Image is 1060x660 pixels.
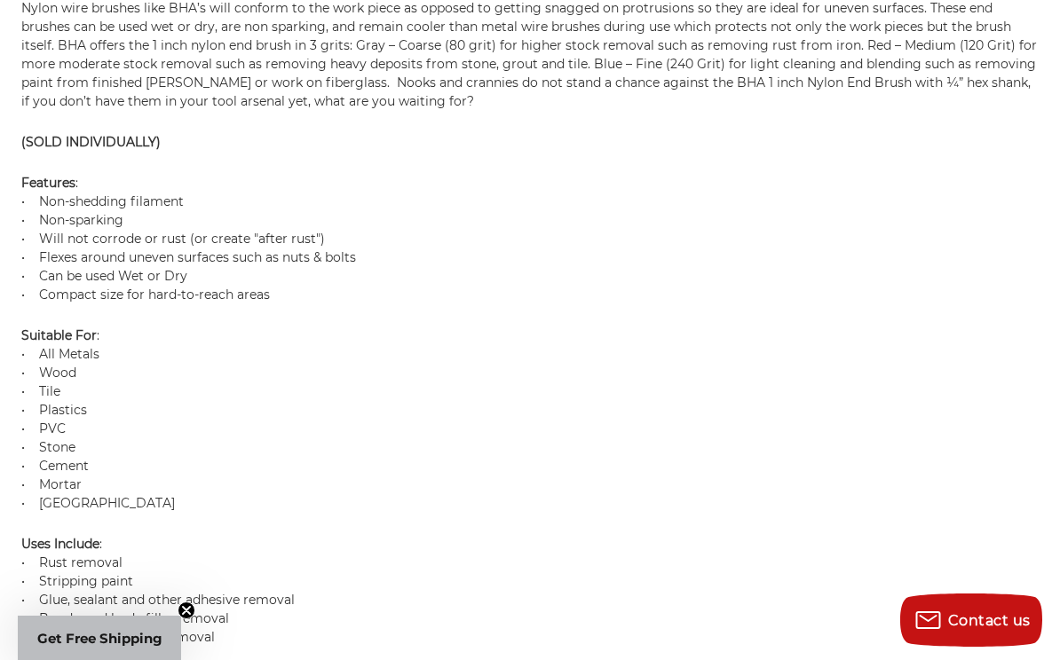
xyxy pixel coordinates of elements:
span: Contact us [948,612,1031,629]
button: Close teaser [178,601,195,619]
p: : • Non-shedding filament • Non-sparking • Will not corrode or rust (or create "after rust") • Fl... [21,174,1039,304]
button: Contact us [900,593,1042,647]
strong: (SOLD INDIVIDUALLY) [21,134,161,150]
strong: Features [21,175,75,191]
span: Get Free Shipping [37,630,162,647]
strong: Uses Include [21,536,99,552]
p: : • All Metals • Wood • Tile • Plastics • PVC • Stone • Cement • Mortar • [GEOGRAPHIC_DATA] [21,326,1039,513]
strong: Suitable For [21,327,97,343]
div: Get Free ShippingClose teaser [18,616,181,660]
